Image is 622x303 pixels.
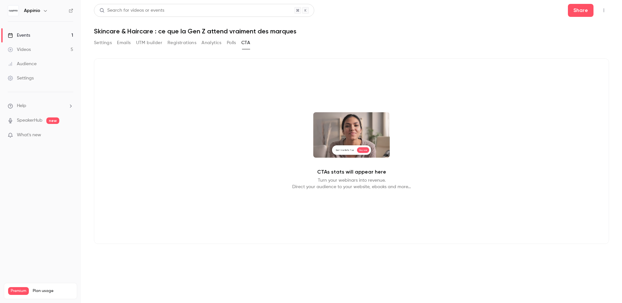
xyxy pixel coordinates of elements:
span: What's new [17,132,41,139]
button: Polls [227,38,236,48]
div: Audience [8,61,37,67]
div: Settings [8,75,34,81]
div: Videos [8,46,31,53]
button: Emails [117,38,131,48]
button: UTM builder [136,38,162,48]
a: SpeakerHub [17,117,42,124]
button: Share [568,4,593,17]
button: Analytics [202,38,222,48]
span: Plan usage [33,288,73,294]
p: CTAs stats will appear here [317,168,386,176]
iframe: Noticeable Trigger [65,132,73,138]
li: help-dropdown-opener [8,103,73,109]
button: Registrations [167,38,196,48]
div: Search for videos or events [99,7,164,14]
span: Premium [8,287,29,295]
button: CTA [241,38,250,48]
span: new [46,117,59,124]
button: Settings [94,38,112,48]
span: Help [17,103,26,109]
h6: Appinio [24,7,40,14]
h1: Skincare & Haircare : ce que la Gen Z attend vraiment des marques [94,27,609,35]
div: Events [8,32,30,39]
p: Turn your webinars into revenue. Direct your audience to your website, ebooks and more... [292,177,411,190]
img: Appinio [8,6,18,16]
